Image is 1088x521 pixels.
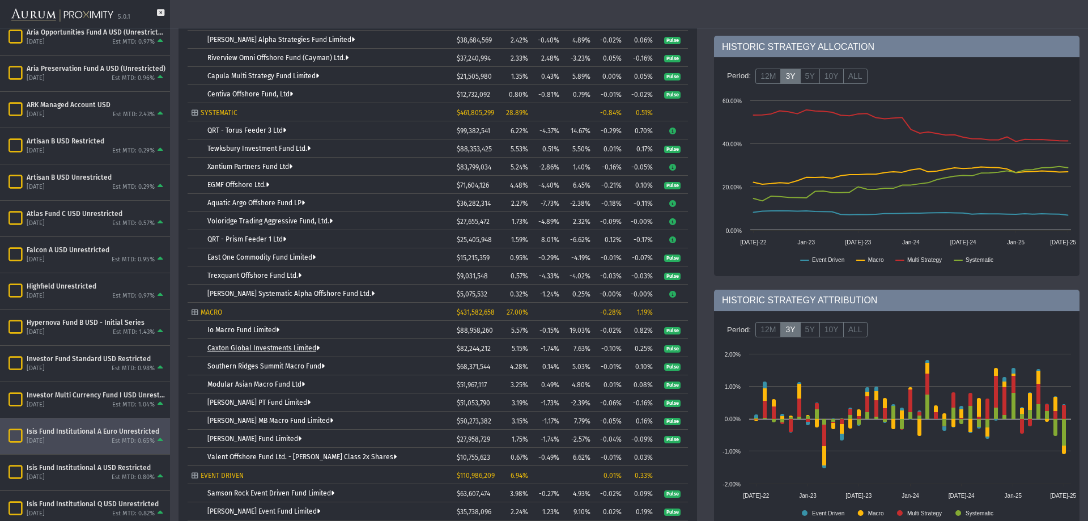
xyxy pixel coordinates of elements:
td: 4.89% [563,31,594,49]
td: -6.62% [563,230,594,248]
td: -0.18% [594,194,626,212]
td: -2.38% [563,194,594,212]
div: [DATE] [27,38,45,46]
a: [PERSON_NAME] Systematic Alpha Offshore Fund Ltd. [207,290,375,298]
span: $27,958,729 [457,435,490,443]
div: 0.33% [630,472,653,480]
text: Jan-25 [1005,493,1022,499]
a: QRT - Prism Feeder 1 Ltd [207,235,286,243]
div: Est MTD: 0.65% [112,437,155,446]
div: [DATE] [27,365,45,373]
div: Hypernova Fund B USD - Initial Series [27,318,165,327]
span: 2.33% [511,54,528,62]
span: $68,371,544 [457,363,490,371]
a: Pulse [664,380,681,388]
td: -1.74% [532,339,563,357]
span: 0.80% [509,91,528,99]
td: -0.05% [594,412,626,430]
div: 1.19% [630,308,653,316]
span: 5.57% [511,327,528,334]
td: -0.03% [626,266,657,285]
text: Jan-24 [902,493,919,499]
a: Xantium Partners Fund Ltd [207,163,292,171]
text: Multi Strategy [907,257,942,263]
label: 12M [755,322,781,338]
td: 14.67% [563,121,594,139]
span: $83,799,034 [457,163,491,171]
td: -0.21% [594,176,626,194]
td: 0.49% [532,375,563,393]
div: Isis Fund Institutional A USD Restricted [27,463,165,472]
div: [DATE] [27,437,45,446]
td: 0.05% [594,49,626,67]
a: Pulse [664,417,681,425]
span: $12,732,092 [457,91,490,99]
td: -0.02% [594,484,626,502]
label: 10Y [819,69,844,84]
text: [DATE]-23 [845,493,872,499]
td: 0.82% [626,321,657,339]
div: Artisan B USD Restricted [27,137,165,146]
a: EGMF Offshore Ltd. [207,181,269,189]
label: 12M [755,69,781,84]
td: -0.17% [626,230,657,248]
text: 0.00% [726,228,742,234]
span: $37,240,994 [457,54,491,62]
div: [DATE] [27,147,45,155]
td: 0.03% [626,448,657,466]
span: $9,031,548 [457,272,488,280]
span: $99,382,541 [457,127,490,135]
span: Pulse [664,146,681,154]
span: Pulse [664,363,681,371]
td: 1.23% [532,502,563,520]
a: [PERSON_NAME] PT Fund Limited [207,399,311,406]
a: Pulse [664,36,681,44]
span: 1.35% [511,73,528,81]
td: -0.02% [594,321,626,339]
span: 5.53% [511,145,528,153]
td: 0.00% [594,67,626,85]
div: Atlas Fund C USD Unrestricted [27,209,165,218]
text: [DATE]-22 [741,239,767,245]
div: [DATE] [27,401,45,409]
td: -4.37% [532,121,563,139]
span: $38,684,569 [457,36,492,44]
td: -4.40% [532,176,563,194]
span: 0.32% [510,290,528,298]
span: 6.94% [511,472,528,480]
div: [DATE] [27,183,45,192]
td: -0.03% [594,266,626,285]
td: -0.81% [532,85,563,103]
td: -2.57% [563,430,594,448]
td: 0.25% [626,339,657,357]
text: [DATE]-24 [949,493,975,499]
div: 0.01% [598,472,622,480]
span: Pulse [664,255,681,262]
td: 5.03% [563,357,594,375]
td: -0.10% [594,339,626,357]
td: -0.11% [626,194,657,212]
span: $110,986,209 [457,472,495,480]
td: -4.19% [563,248,594,266]
span: Pulse [664,418,681,426]
td: -2.86% [532,158,563,176]
td: 5.50% [563,139,594,158]
span: $88,958,260 [457,327,493,334]
span: Pulse [664,273,681,281]
td: -0.00% [594,285,626,303]
div: Est MTD: 0.82% [112,510,155,518]
a: Pulse [664,507,681,515]
a: Pulse [664,489,681,497]
div: Est MTD: 1.04% [112,401,155,409]
td: 7.63% [563,339,594,357]
div: 5.0.1 [118,13,130,22]
td: -0.09% [594,212,626,230]
div: Falcon A USD Unrestricted [27,245,165,255]
span: 3.98% [510,490,528,498]
div: [DATE] [27,111,45,119]
a: Capula Multi Strategy Fund Limited [207,72,319,80]
span: 3.15% [512,417,528,425]
span: Pulse [664,73,681,81]
td: 0.16% [626,412,657,430]
td: 0.02% [594,502,626,520]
